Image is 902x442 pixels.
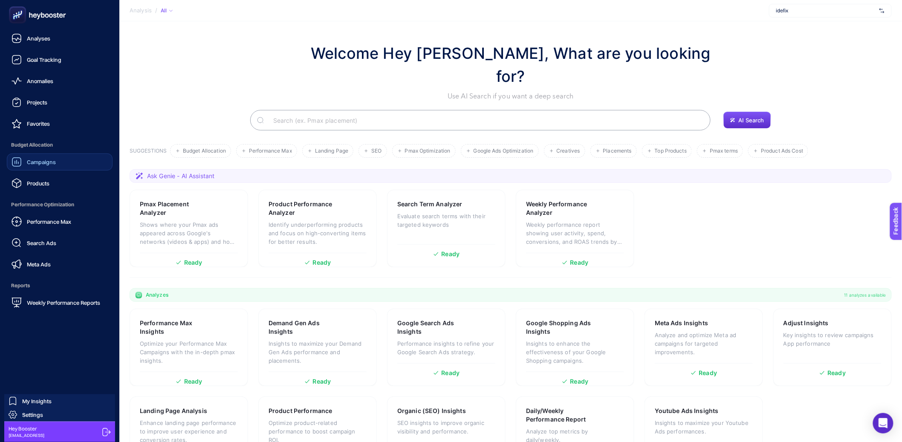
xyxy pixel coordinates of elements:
span: / [155,7,157,14]
span: Ready [570,378,589,384]
span: Weekly Performance Reports [27,299,100,306]
input: Search [266,108,704,132]
p: Key insights to review campaigns App performance [783,331,882,348]
span: Performance Max [27,218,71,225]
a: Meta Ads InsightsAnalyze and optimize Meta ad campaigns for targeted improvements.Ready [645,309,763,386]
span: AI Search [739,117,764,124]
p: Shows where your Pmax ads appeared across Google's networks (videos & apps) and how each placemen... [140,220,238,246]
a: Performance Max [7,213,113,230]
h3: SUGGESTIONS [130,147,167,158]
span: Search Ads [27,240,56,246]
span: Favorites [27,120,50,127]
button: AI Search [723,112,771,129]
p: Evaluate search terms with their targeted keywords [397,212,495,229]
h3: Pmax Placement Analyzer [140,200,211,217]
span: Pmax Optimization [405,148,451,154]
span: Budget Allocation [7,136,113,153]
span: Settings [22,411,43,418]
span: Budget Allocation [183,148,226,154]
span: Ready [570,260,589,266]
a: My Insights [4,394,115,408]
a: Favorites [7,115,113,132]
h3: Youtube Ads Insights [655,407,719,415]
span: Ready [313,260,331,266]
p: Analyze and optimize Meta ad campaigns for targeted improvements. [655,331,753,356]
span: Creatives [557,148,580,154]
p: Insights to maximize your Demand Gen Ads performance and placements. [269,339,367,365]
h3: Google Shopping Ads Insights [526,319,598,336]
span: Goal Tracking [27,56,61,63]
span: Ready [828,370,846,376]
p: Optimize your Performance Max Campaigns with the in-depth pmax insights. [140,339,238,365]
span: idefix [776,7,876,14]
span: Top Products [655,148,687,154]
span: Analyzes [146,292,168,298]
span: Performance Optimization [7,196,113,213]
span: Hey Booster [9,425,44,432]
div: All [161,7,173,14]
span: Ready [442,370,460,376]
a: Demand Gen Ads InsightsInsights to maximize your Demand Gen Ads performance and placements.Ready [258,309,377,386]
h3: Product Performance Analyzer [269,200,341,217]
a: Goal Tracking [7,51,113,68]
h3: Performance Max Insights [140,319,211,336]
a: Search Term AnalyzerEvaluate search terms with their targeted keywordsReady [387,190,506,267]
span: Anomalies [27,78,53,84]
h3: Meta Ads Insights [655,319,708,327]
a: Search Ads [7,234,113,251]
span: Ask Genie - AI Assistant [147,172,214,180]
span: Landing Page [315,148,348,154]
span: Google Ads Optimization [474,148,534,154]
a: Products [7,175,113,192]
span: Pmax terms [710,148,738,154]
span: 11 analyzes available [844,292,886,298]
p: Weekly performance report showing user activity, spend, conversions, and ROAS trends by week. [526,220,624,246]
p: Performance insights to refine your Google Search Ads strategy. [397,339,495,356]
span: Ready [184,260,202,266]
span: Ready [313,378,331,384]
span: Reports [7,277,113,294]
a: Performance Max InsightsOptimize your Performance Max Campaigns with the in-depth pmax insights.R... [130,309,248,386]
a: Adjust InsightsKey insights to review campaigns App performanceReady [773,309,892,386]
a: Product Performance AnalyzerIdentify underperforming products and focus on high-converting items ... [258,190,377,267]
span: Analyses [27,35,50,42]
h3: Demand Gen Ads Insights [269,319,340,336]
span: Products [27,180,49,187]
h3: Daily/Weekly Performance Report [526,407,598,424]
h1: Welcome Hey [PERSON_NAME], What are you looking for? [302,42,720,88]
a: Settings [4,408,115,422]
span: SEO [371,148,382,154]
h3: Adjust Insights [783,319,829,327]
h3: Organic (SEO) Insights [397,407,466,415]
p: Identify underperforming products and focus on high-converting items for better results. [269,220,367,246]
div: Open Intercom Messenger [873,413,893,433]
span: My Insights [22,398,52,404]
a: Campaigns [7,153,113,170]
h3: Google Search Ads Insights [397,319,469,336]
span: Placements [603,148,632,154]
span: Analysis [130,7,152,14]
h3: Landing Page Analysis [140,407,207,415]
p: Insights to maximize your Youtube Ads performances. [655,419,753,436]
a: Anomalies [7,72,113,90]
a: Pmax Placement AnalyzerShows where your Pmax ads appeared across Google's networks (videos & apps... [130,190,248,267]
span: Performance Max [249,148,292,154]
span: Ready [184,378,202,384]
a: Weekly Performance AnalyzerWeekly performance report showing user activity, spend, conversions, a... [516,190,634,267]
img: svg%3e [879,6,885,15]
span: Ready [442,251,460,257]
a: Google Shopping Ads InsightsInsights to enhance the effectiveness of your Google Shopping campaig... [516,309,634,386]
span: Projects [27,99,47,106]
h3: Search Term Analyzer [397,200,463,208]
p: SEO insights to improve organic visibility and performance. [397,419,495,436]
p: Insights to enhance the effectiveness of your Google Shopping campaigns. [526,339,624,365]
span: [EMAIL_ADDRESS] [9,432,44,439]
span: Ready [699,370,717,376]
span: Campaigns [27,159,56,165]
a: Projects [7,94,113,111]
h3: Product Performance [269,407,332,415]
a: Meta Ads [7,256,113,273]
p: Use AI Search if you want a deep search [302,91,720,101]
a: Analyses [7,30,113,47]
h3: Weekly Performance Analyzer [526,200,598,217]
